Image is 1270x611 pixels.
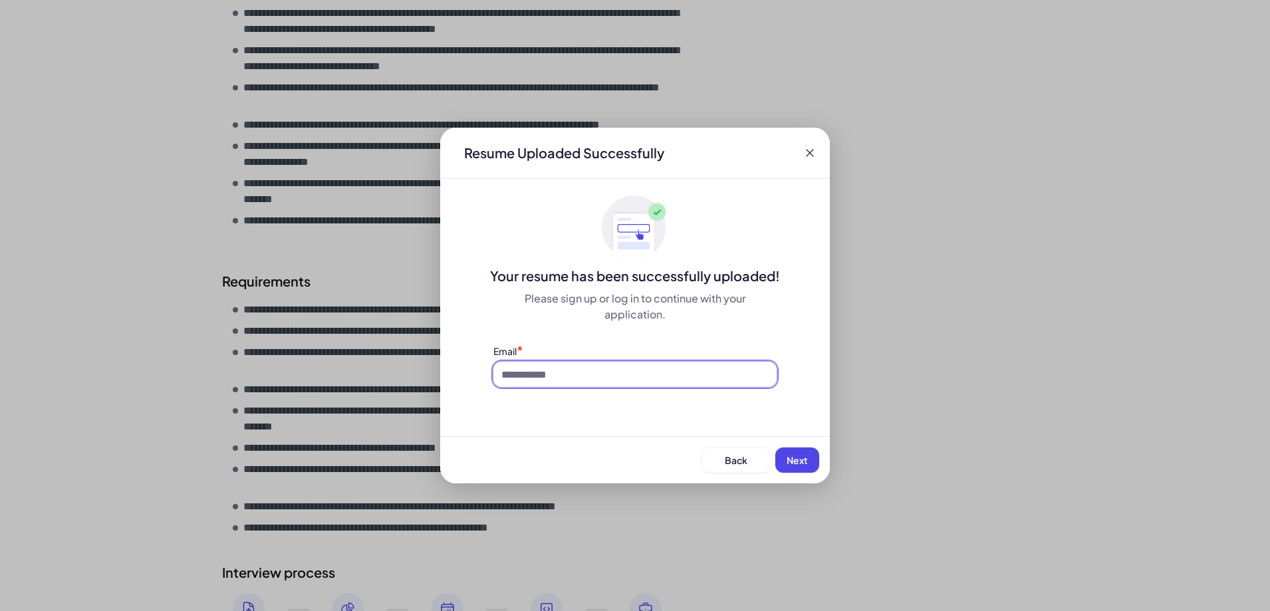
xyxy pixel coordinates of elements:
[602,195,668,261] img: ApplyedMaskGroup3.svg
[787,454,808,466] span: Next
[701,447,770,473] button: Back
[493,291,777,322] div: Please sign up or log in to continue with your application.
[493,345,517,357] label: Email
[453,144,675,162] div: Resume Uploaded Successfully
[775,447,819,473] button: Next
[725,454,747,466] span: Back
[440,267,830,285] div: Your resume has been successfully uploaded!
